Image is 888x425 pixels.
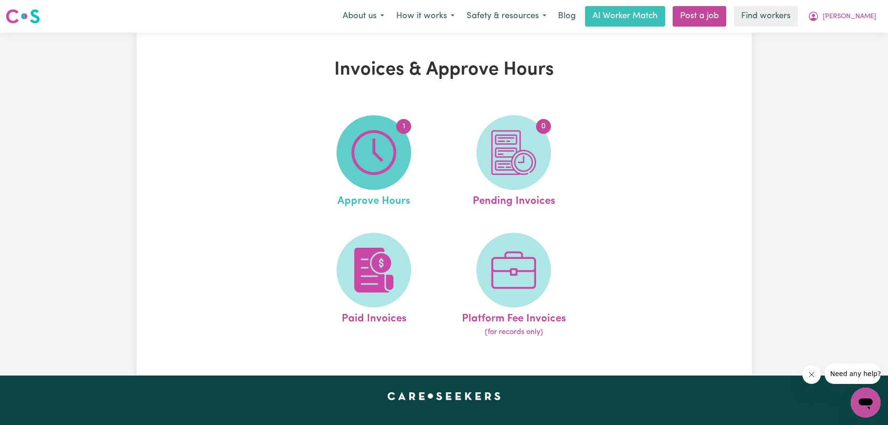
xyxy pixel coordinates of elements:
a: Careseekers logo [6,6,40,27]
span: Paid Invoices [342,307,406,327]
a: Approve Hours [307,115,441,209]
a: Careseekers home page [387,392,501,400]
span: Need any help? [6,7,56,14]
a: Blog [552,6,581,27]
a: Post a job [673,6,726,27]
span: [PERSON_NAME] [823,12,876,22]
button: Safety & resources [461,7,552,26]
span: Pending Invoices [473,190,555,209]
a: Find workers [734,6,798,27]
img: Careseekers logo [6,8,40,25]
iframe: Message from company [825,363,881,384]
button: About us [337,7,390,26]
span: 0 [536,119,551,134]
span: (for records only) [485,327,543,338]
button: My Account [802,7,882,26]
h1: Invoices & Approve Hours [245,59,644,81]
a: Paid Invoices [307,233,441,338]
button: How it works [390,7,461,26]
iframe: Close message [802,365,821,384]
span: Platform Fee Invoices [462,307,566,327]
span: Approve Hours [337,190,410,209]
iframe: Button to launch messaging window [851,388,881,418]
a: AI Worker Match [585,6,665,27]
a: Platform Fee Invoices(for records only) [447,233,581,338]
a: Pending Invoices [447,115,581,209]
span: 1 [396,119,411,134]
